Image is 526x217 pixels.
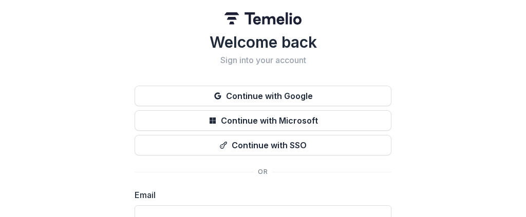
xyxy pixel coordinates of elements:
[135,135,391,155] button: Continue with SSO
[135,55,391,65] h2: Sign into your account
[135,189,385,201] label: Email
[135,33,391,51] h1: Welcome back
[224,12,302,25] img: Temelio
[135,110,391,131] button: Continue with Microsoft
[135,86,391,106] button: Continue with Google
